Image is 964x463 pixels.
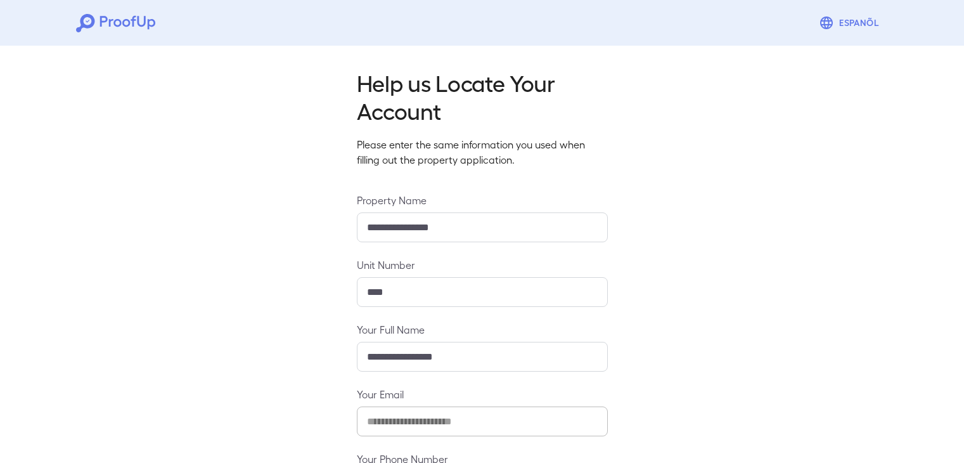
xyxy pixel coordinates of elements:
[357,137,608,167] p: Please enter the same information you used when filling out the property application.
[357,322,608,337] label: Your Full Name
[357,193,608,207] label: Property Name
[357,387,608,401] label: Your Email
[357,258,608,272] label: Unit Number
[814,10,888,36] button: Espanõl
[357,68,608,124] h2: Help us Locate Your Account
